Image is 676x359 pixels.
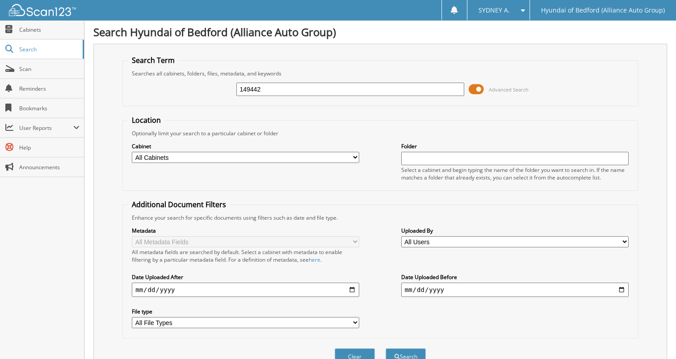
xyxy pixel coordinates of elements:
span: Advanced Search [489,86,529,93]
img: scan123-logo-white.svg [9,4,76,16]
h1: Search Hyundai of Bedford (Alliance Auto Group) [93,25,667,39]
span: Bookmarks [19,104,80,112]
label: Folder [401,142,629,150]
div: Optionally limit your search to a particular cabinet or folder [127,129,633,137]
span: Announcements [19,163,80,171]
div: Enhance your search for specific documents using filters such as date and file type. [127,214,633,221]
span: Cabinets [19,26,80,33]
span: SYDNEY A. [479,8,510,13]
input: end [401,283,629,297]
label: Cabinet [132,142,359,150]
span: User Reports [19,124,73,132]
div: Searches all cabinets, folders, files, metadata, and keywords [127,70,633,77]
legend: Additional Document Filters [127,200,231,209]
label: File type [132,308,359,315]
span: Scan [19,65,80,73]
div: Select a cabinet and begin typing the name of the folder you want to search in. If the name match... [401,166,629,181]
span: Reminders [19,85,80,92]
legend: Search Term [127,55,179,65]
iframe: Chat Widget [631,316,676,359]
legend: Location [127,115,165,125]
span: Hyundai of Bedford (Alliance Auto Group) [541,8,665,13]
label: Date Uploaded Before [401,273,629,281]
a: here [309,256,320,263]
span: Search [19,46,78,53]
label: Date Uploaded After [132,273,359,281]
label: Uploaded By [401,227,629,234]
input: start [132,283,359,297]
label: Metadata [132,227,359,234]
div: All metadata fields are searched by default. Select a cabinet with metadata to enable filtering b... [132,248,359,263]
span: Help [19,144,80,151]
